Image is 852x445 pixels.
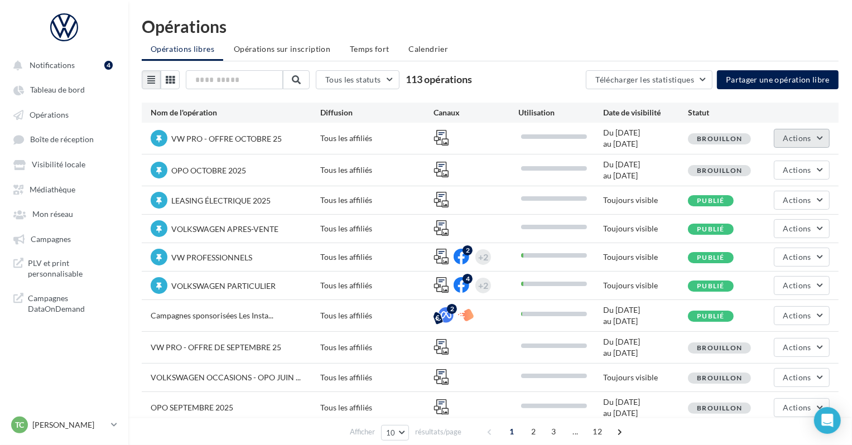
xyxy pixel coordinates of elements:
span: PLV et print personnalisable [28,258,115,279]
span: Temps fort [350,44,389,54]
div: Tous les affiliés [320,251,434,263]
a: TC [PERSON_NAME] [9,414,119,436]
div: Nom de l'opération [151,107,320,118]
button: Télécharger les statistiques [586,70,713,89]
span: VW PRO - OFFRE OCTOBRE 25 [171,134,282,143]
span: 12 [588,423,606,441]
div: Du [DATE] au [DATE] [603,396,688,419]
span: Brouillon [697,374,742,382]
span: Campagnes DataOnDemand [28,293,115,315]
div: Toujours visible [603,372,688,383]
button: Actions [774,161,830,180]
span: Campagnes sponsorisées Les Insta... [151,311,273,320]
span: Télécharger les statistiques [595,75,694,84]
div: +2 [478,278,488,293]
span: TC [15,419,24,431]
div: Tous les affiliés [320,280,434,291]
span: Actions [783,342,811,352]
div: Du [DATE] au [DATE] [603,127,688,149]
span: Publié [697,196,724,205]
button: Actions [774,306,830,325]
span: Actions [783,195,811,205]
span: Médiathèque [30,185,75,194]
span: Actions [783,280,811,290]
a: Campagnes DataOnDemand [7,288,122,319]
div: Toujours visible [603,280,688,291]
div: Tous les affiliés [320,310,434,321]
span: Tous les statuts [325,75,381,84]
span: 113 opérations [406,73,472,85]
span: 2 [524,423,542,441]
div: Tous les affiliés [320,372,434,383]
div: Tous les affiliés [320,195,434,206]
span: Brouillon [697,344,742,352]
span: Brouillon [697,134,742,143]
div: 4 [104,61,113,70]
button: Notifications 4 [7,55,117,75]
div: Canaux [434,107,518,118]
p: [PERSON_NAME] [32,419,107,431]
span: Campagnes [31,234,71,244]
span: VW PROFESSIONNELS [171,253,252,262]
span: 10 [386,428,396,437]
div: Tous les affiliés [320,342,434,353]
div: Open Intercom Messenger [814,407,841,434]
button: Actions [774,191,830,210]
a: Opérations [7,104,122,124]
div: +2 [478,249,488,265]
span: Visibilité locale [32,160,85,170]
span: OPO OCTOBRE 2025 [171,166,246,175]
div: Tous les affiliés [320,133,434,144]
button: Actions [774,276,830,295]
span: VOLKSWAGEN APRES-VENTE [171,224,278,234]
div: 4 [463,274,473,284]
span: VOLKSWAGEN PARTICULIER [171,281,276,291]
span: Brouillon [697,166,742,175]
a: Visibilité locale [7,154,122,174]
button: Actions [774,129,830,148]
span: 1 [503,423,521,441]
span: Afficher [350,427,375,437]
span: Mon réseau [32,210,73,219]
div: Du [DATE] au [DATE] [603,336,688,359]
div: Statut [688,107,773,118]
span: Publié [697,312,724,320]
div: Toujours visible [603,251,688,263]
div: Tous les affiliés [320,223,434,234]
a: Mon réseau [7,204,122,224]
span: Actions [783,311,811,320]
div: Opérations [142,18,839,35]
span: OPO SEPTEMBRE 2025 [151,403,233,412]
span: Calendrier [409,44,449,54]
div: Tous les affiliés [320,165,434,176]
span: Actions [783,133,811,143]
span: 3 [545,423,562,441]
span: Publié [697,225,724,233]
div: Du [DATE] au [DATE] [603,159,688,181]
span: VOLKSWAGEN OCCASIONS - OPO JUIN ... [151,373,301,382]
span: Boîte de réception [30,135,94,144]
span: Opérations [30,110,69,119]
div: Diffusion [320,107,434,118]
button: Actions [774,248,830,267]
div: 2 [447,304,457,314]
button: Actions [774,219,830,238]
span: Actions [783,252,811,262]
div: 2 [463,245,473,255]
div: Toujours visible [603,195,688,206]
a: Médiathèque [7,179,122,199]
button: 10 [381,425,410,441]
div: Utilisation [518,107,603,118]
button: Partager une opération libre [717,70,839,89]
span: Actions [783,224,811,233]
span: LEASING ÉLECTRIQUE 2025 [171,196,271,205]
span: VW PRO - OFFRE DE SEPTEMBRE 25 [151,342,281,352]
span: Brouillon [697,404,742,412]
a: Tableau de bord [7,79,122,99]
button: Actions [774,338,830,357]
span: Actions [783,403,811,412]
span: Publié [697,253,724,262]
a: Boîte de réception [7,129,122,149]
span: Actions [783,373,811,382]
a: PLV et print personnalisable [7,253,122,284]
